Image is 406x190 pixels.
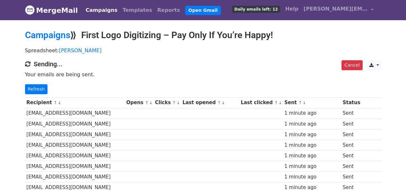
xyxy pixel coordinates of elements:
[177,100,180,105] a: ↓
[145,100,149,105] a: ↑
[25,84,48,94] a: Refresh
[25,108,125,119] td: [EMAIL_ADDRESS][DOMAIN_NAME]
[341,161,362,172] td: Sent
[284,120,340,128] div: 1 minute ago
[83,4,120,17] a: Campaigns
[301,3,376,18] a: [PERSON_NAME][EMAIL_ADDRESS][DOMAIN_NAME]
[172,100,176,105] a: ↑
[181,97,239,108] th: Last opened
[54,100,57,105] a: ↑
[25,30,70,40] a: Campaigns
[341,129,362,140] td: Sent
[25,30,381,41] h2: ⟫ First Logo Digitizing – Pay Only If You’re Happy!
[274,100,278,105] a: ↑
[283,3,301,15] a: Help
[153,97,181,108] th: Clicks
[25,5,35,15] img: MergeMail logo
[284,131,340,138] div: 1 minute ago
[25,161,125,172] td: [EMAIL_ADDRESS][DOMAIN_NAME]
[284,173,340,181] div: 1 minute ago
[283,97,341,108] th: Sent
[284,110,340,117] div: 1 minute ago
[279,100,282,105] a: ↓
[25,97,125,108] th: Recipient
[25,172,125,182] td: [EMAIL_ADDRESS][DOMAIN_NAME]
[217,100,221,105] a: ↑
[341,151,362,161] td: Sent
[25,60,381,68] h4: Sending...
[341,172,362,182] td: Sent
[229,3,282,15] a: Daily emails left: 12
[120,4,155,17] a: Templates
[25,129,125,140] td: [EMAIL_ADDRESS][DOMAIN_NAME]
[125,97,154,108] th: Opens
[341,140,362,150] td: Sent
[58,100,61,105] a: ↓
[284,142,340,149] div: 1 minute ago
[25,151,125,161] td: [EMAIL_ADDRESS][DOMAIN_NAME]
[155,4,183,17] a: Reports
[59,47,102,54] a: [PERSON_NAME]
[284,163,340,170] div: 1 minute ago
[341,119,362,129] td: Sent
[25,140,125,150] td: [EMAIL_ADDRESS][DOMAIN_NAME]
[25,47,381,54] p: Spreadsheet:
[185,6,221,15] a: Open Gmail
[221,100,225,105] a: ↓
[284,152,340,160] div: 1 minute ago
[25,119,125,129] td: [EMAIL_ADDRESS][DOMAIN_NAME]
[232,6,280,13] span: Daily emails left: 12
[341,60,362,70] a: Cancel
[239,97,283,108] th: Last clicked
[298,100,302,105] a: ↑
[25,4,78,17] a: MergeMail
[341,108,362,119] td: Sent
[304,5,368,13] span: [PERSON_NAME][EMAIL_ADDRESS][DOMAIN_NAME]
[25,71,381,78] p: Your emails are being sent.
[149,100,153,105] a: ↓
[341,97,362,108] th: Status
[303,100,306,105] a: ↓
